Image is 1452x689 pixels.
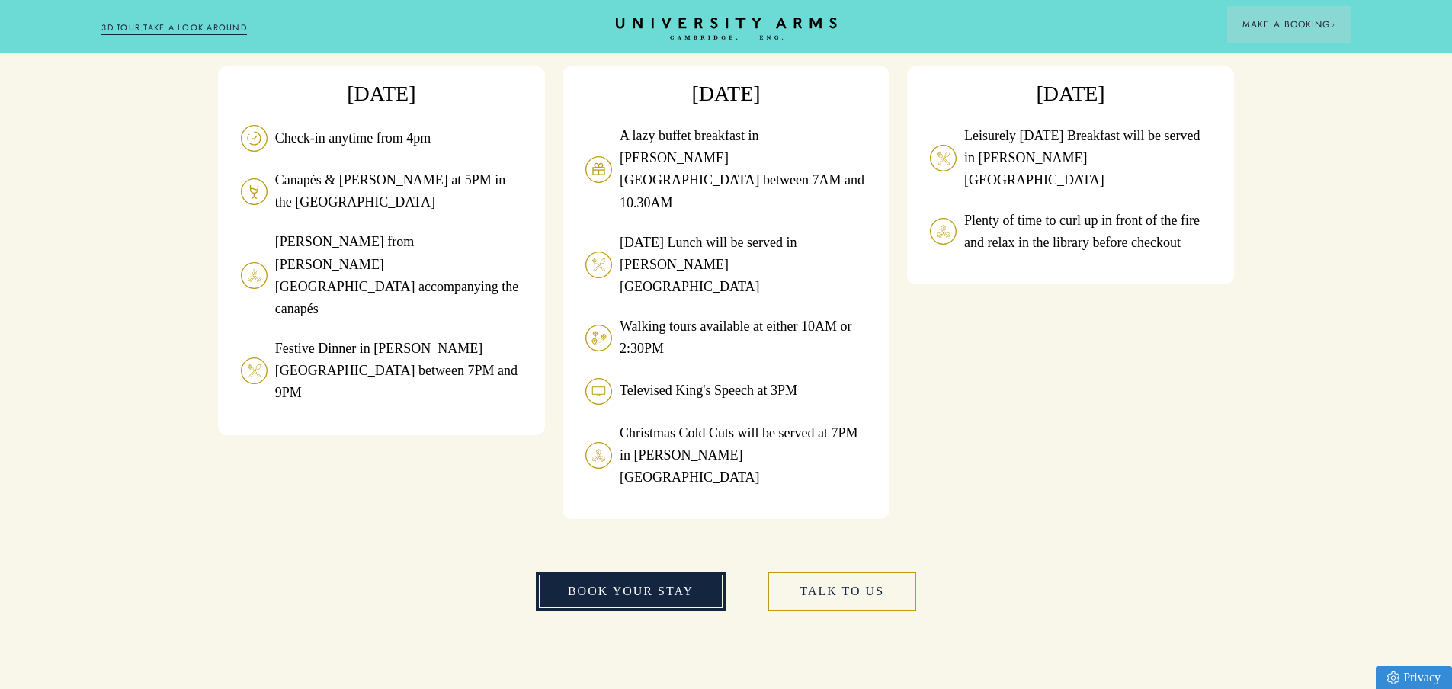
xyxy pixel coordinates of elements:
[585,378,612,405] img: image-d00ca5e1ffb7cb1b4e665a2a0cfff822135826a3-36x36-svg
[1330,22,1335,27] img: Arrow icon
[241,79,522,107] h3: [DATE]
[620,316,867,360] p: Walking tours available at either 10AM or 2:30PM
[930,79,1211,107] h3: [DATE]
[620,422,867,489] p: Christmas Cold Cuts will be served at 7PM in [PERSON_NAME][GEOGRAPHIC_DATA]
[620,380,797,402] p: Televised King's Speech at 3PM
[241,125,268,152] img: image-cda7361c639c20e2969c5bdda8424c9e45f86fb5-70x70-svg
[620,232,867,298] p: [DATE] Lunch will be served in [PERSON_NAME][GEOGRAPHIC_DATA]
[101,21,247,35] a: 3D TOUR:TAKE A LOOK AROUND
[964,125,1211,191] p: Leisurely [DATE] Breakfast will be served in [PERSON_NAME][GEOGRAPHIC_DATA]
[768,572,916,611] a: talk to us
[964,210,1211,254] p: Plenty of time to curl up in front of the fire and relax in the library before checkout
[1227,6,1351,43] button: Make a BookingArrow icon
[585,252,612,278] img: image-d5dbfeae6fa4c3be420f23de744ec97b9c5ebc44-36x36-svg
[930,218,957,245] img: image-8cd220cb6bd37099a561386b53d57f73054b7aa0-36x36-svg
[275,127,431,149] p: Check-in anytime from 4pm
[930,145,957,171] img: image-d5dbfeae6fa4c3be420f23de744ec97b9c5ebc44-36x36-svg
[275,338,522,404] p: Festive Dinner in [PERSON_NAME][GEOGRAPHIC_DATA] between 7PM and 9PM
[616,18,837,41] a: Home
[275,169,522,213] p: Canapés & [PERSON_NAME] at 5PM in the [GEOGRAPHIC_DATA]
[1242,18,1335,31] span: Make a Booking
[1387,671,1399,684] img: Privacy
[275,231,522,320] p: [PERSON_NAME] from [PERSON_NAME][GEOGRAPHIC_DATA] accompanying the canapés
[585,442,612,469] img: image-8cd220cb6bd37099a561386b53d57f73054b7aa0-36x36-svg
[1376,666,1452,689] a: Privacy
[585,325,612,351] img: image-656e0f87c0304535da388cac5b8903be1cb77f16-36x36-svg
[241,357,268,384] img: image-d5dbfeae6fa4c3be420f23de744ec97b9c5ebc44-36x36-svg
[620,125,867,214] p: A lazy buffet breakfast in [PERSON_NAME][GEOGRAPHIC_DATA] between 7AM and 10.30AM
[536,572,726,611] a: book your stay
[241,178,268,205] img: image-e0355f146810a50521a27846860cf744ce7c570b-70x70-svg
[585,79,867,107] h3: [DATE]
[241,262,268,289] img: image-8cd220cb6bd37099a561386b53d57f73054b7aa0-36x36-svg
[585,156,612,183] img: image-ba843b72bf4afda4194276c40214bdfc2bf0f12e-70x70-svg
